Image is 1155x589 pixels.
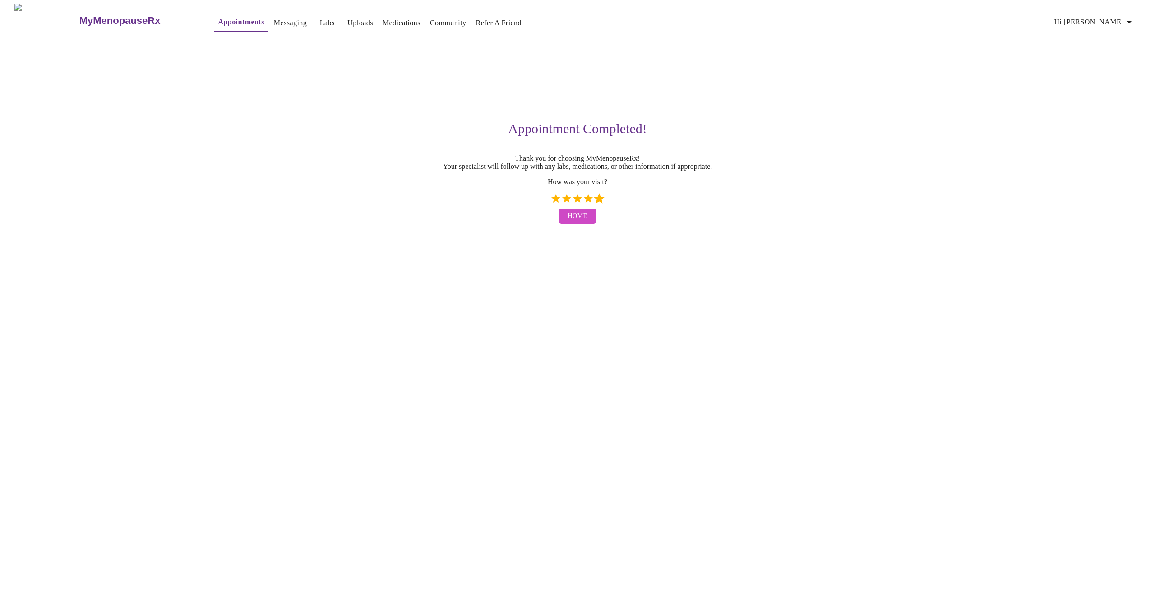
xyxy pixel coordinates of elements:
button: Messaging [270,14,310,32]
button: Refer a Friend [472,14,526,32]
a: Medications [383,17,420,29]
h3: Appointment Completed! [300,121,855,136]
button: Medications [379,14,424,32]
p: Thank you for choosing MyMenopauseRx! Your specialist will follow up with any labs, medications, ... [300,154,855,171]
button: Labs [313,14,342,32]
button: Uploads [344,14,377,32]
a: Home [557,204,599,229]
h3: MyMenopauseRx [79,15,161,27]
img: MyMenopauseRx Logo [14,4,78,37]
a: Refer a Friend [476,17,522,29]
a: Appointments [218,16,264,28]
a: Community [430,17,467,29]
a: Labs [320,17,335,29]
p: How was your visit? [300,178,855,186]
a: MyMenopauseRx [78,5,196,37]
span: Home [568,211,587,222]
button: Community [426,14,470,32]
button: Home [559,209,596,224]
button: Appointments [214,13,268,32]
button: Hi [PERSON_NAME] [1051,13,1138,31]
span: Hi [PERSON_NAME] [1054,16,1135,28]
a: Messaging [274,17,307,29]
a: Uploads [347,17,373,29]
